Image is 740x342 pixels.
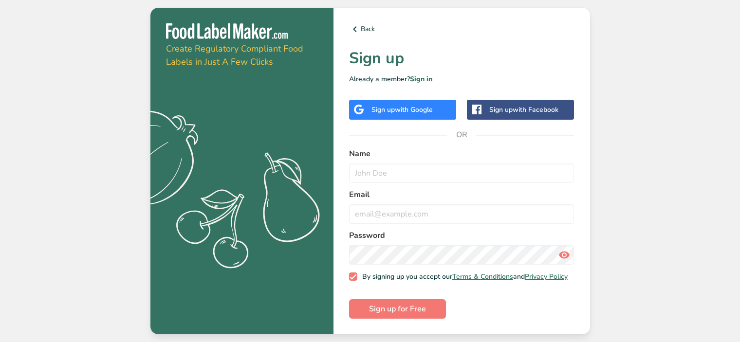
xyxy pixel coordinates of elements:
label: Password [349,230,574,241]
span: By signing up you accept our and [357,272,568,281]
a: Back [349,23,574,35]
label: Email [349,189,574,200]
span: Sign up for Free [369,303,426,315]
a: Privacy Policy [525,272,568,281]
p: Already a member? [349,74,574,84]
span: Create Regulatory Compliant Food Labels in Just A Few Clicks [166,43,303,68]
button: Sign up for Free [349,299,446,319]
input: John Doe [349,163,574,183]
div: Sign up [489,105,558,115]
img: Food Label Maker [166,23,288,39]
h1: Sign up [349,47,574,70]
label: Name [349,148,574,160]
div: Sign up [371,105,433,115]
a: Sign in [410,74,432,84]
input: email@example.com [349,204,574,224]
a: Terms & Conditions [452,272,513,281]
span: with Google [395,105,433,114]
span: with Facebook [513,105,558,114]
span: OR [447,120,476,149]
